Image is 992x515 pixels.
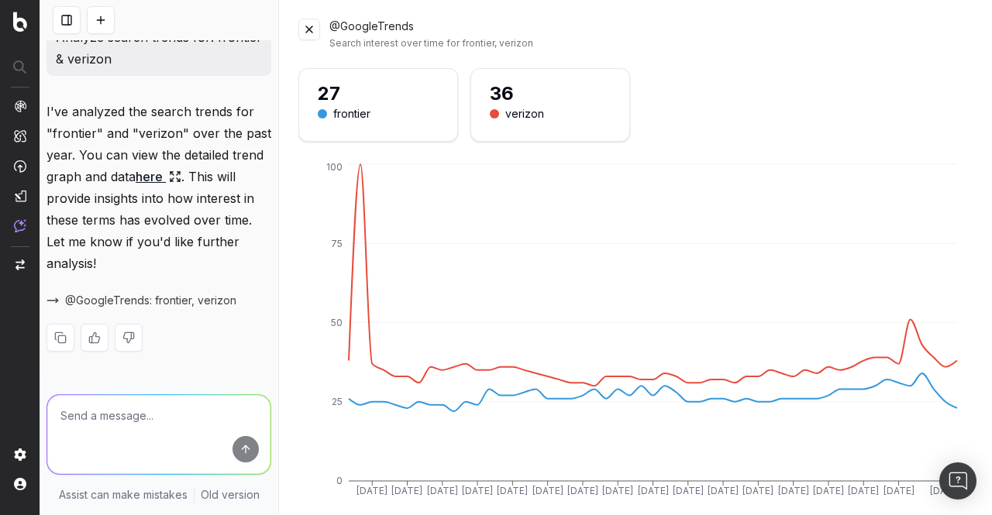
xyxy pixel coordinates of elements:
tspan: [DATE] [392,485,423,496]
div: 27 [318,81,439,106]
tspan: [DATE] [813,485,844,496]
span: @GoogleTrends: frontier, verizon [65,293,236,308]
tspan: [DATE] [498,485,529,496]
tspan: [DATE] [567,485,598,496]
tspan: [DATE] [462,485,493,496]
tspan: 0 [336,475,343,486]
img: Studio [14,190,26,202]
img: Setting [14,448,26,461]
tspan: [DATE] [673,485,704,496]
img: My account [14,478,26,490]
div: @GoogleTrends [329,19,973,50]
tspan: [DATE] [602,485,633,496]
div: Search interest over time for frontier, verizon [329,37,973,50]
tspan: [DATE] [883,485,914,496]
tspan: 75 [331,238,343,249]
tspan: [DATE] [638,485,669,496]
img: Analytics [14,100,26,112]
p: Analyze search trends for: frontier & verizon [56,26,262,70]
button: @GoogleTrends: frontier, verizon [46,293,236,308]
p: Assist can make mistakes [59,487,188,503]
img: Botify logo [13,12,27,32]
div: frontier [333,106,370,122]
tspan: [DATE] [743,485,774,496]
img: Switch project [15,259,25,270]
tspan: [DATE] [848,485,879,496]
tspan: [DATE] [532,485,563,496]
div: Open Intercom Messenger [939,462,976,500]
tspan: 25 [332,396,343,407]
img: Intelligence [14,129,26,142]
tspan: [DATE] [778,485,809,496]
img: Assist [14,219,26,232]
img: Activation [14,160,26,173]
a: here [136,166,181,187]
p: I've analyzed the search trends for "frontier" and "verizon" over the past year. You can view the... [46,101,271,274]
tspan: 100 [326,161,343,173]
tspan: [DATE] [930,485,961,496]
a: Old version [201,487,260,503]
tspan: [DATE] [356,485,387,496]
div: 36 [490,81,611,106]
tspan: [DATE] [427,485,458,496]
tspan: [DATE] [708,485,739,496]
div: verizon [505,106,544,122]
tspan: 50 [331,317,343,328]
